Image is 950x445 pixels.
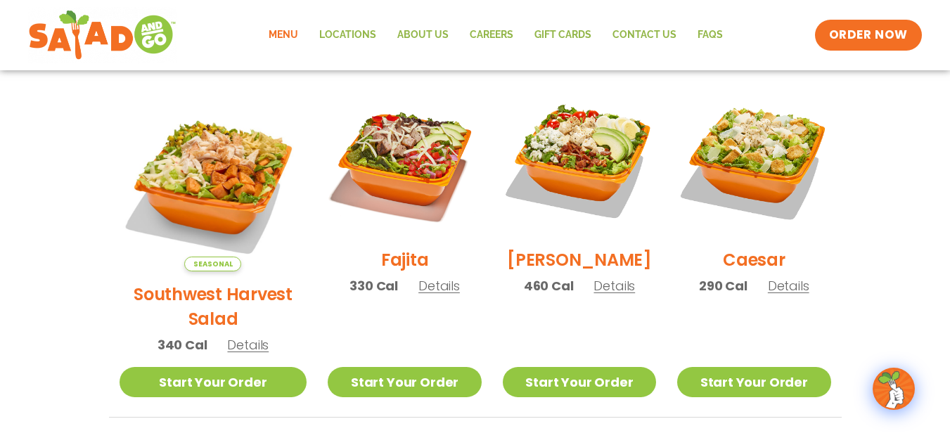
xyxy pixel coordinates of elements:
[349,276,398,295] span: 330 Cal
[227,336,269,354] span: Details
[524,19,602,51] a: GIFT CARDS
[28,7,176,63] img: new-SAG-logo-768×292
[258,19,733,51] nav: Menu
[184,257,241,271] span: Seasonal
[699,276,747,295] span: 290 Cal
[677,84,830,237] img: Product photo for Caesar Salad
[418,277,460,295] span: Details
[593,277,635,295] span: Details
[387,19,459,51] a: About Us
[381,247,429,272] h2: Fajita
[687,19,733,51] a: FAQs
[503,84,656,237] img: Product photo for Cobb Salad
[677,367,830,397] a: Start Your Order
[503,367,656,397] a: Start Your Order
[120,367,307,397] a: Start Your Order
[768,277,809,295] span: Details
[120,282,307,331] h2: Southwest Harvest Salad
[602,19,687,51] a: Contact Us
[874,369,913,408] img: wpChatIcon
[258,19,309,51] a: Menu
[328,84,481,237] img: Product photo for Fajita Salad
[328,367,481,397] a: Start Your Order
[829,27,908,44] span: ORDER NOW
[507,247,652,272] h2: [PERSON_NAME]
[309,19,387,51] a: Locations
[815,20,922,51] a: ORDER NOW
[158,335,207,354] span: 340 Cal
[524,276,574,295] span: 460 Cal
[120,84,307,271] img: Product photo for Southwest Harvest Salad
[723,247,785,272] h2: Caesar
[459,19,524,51] a: Careers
